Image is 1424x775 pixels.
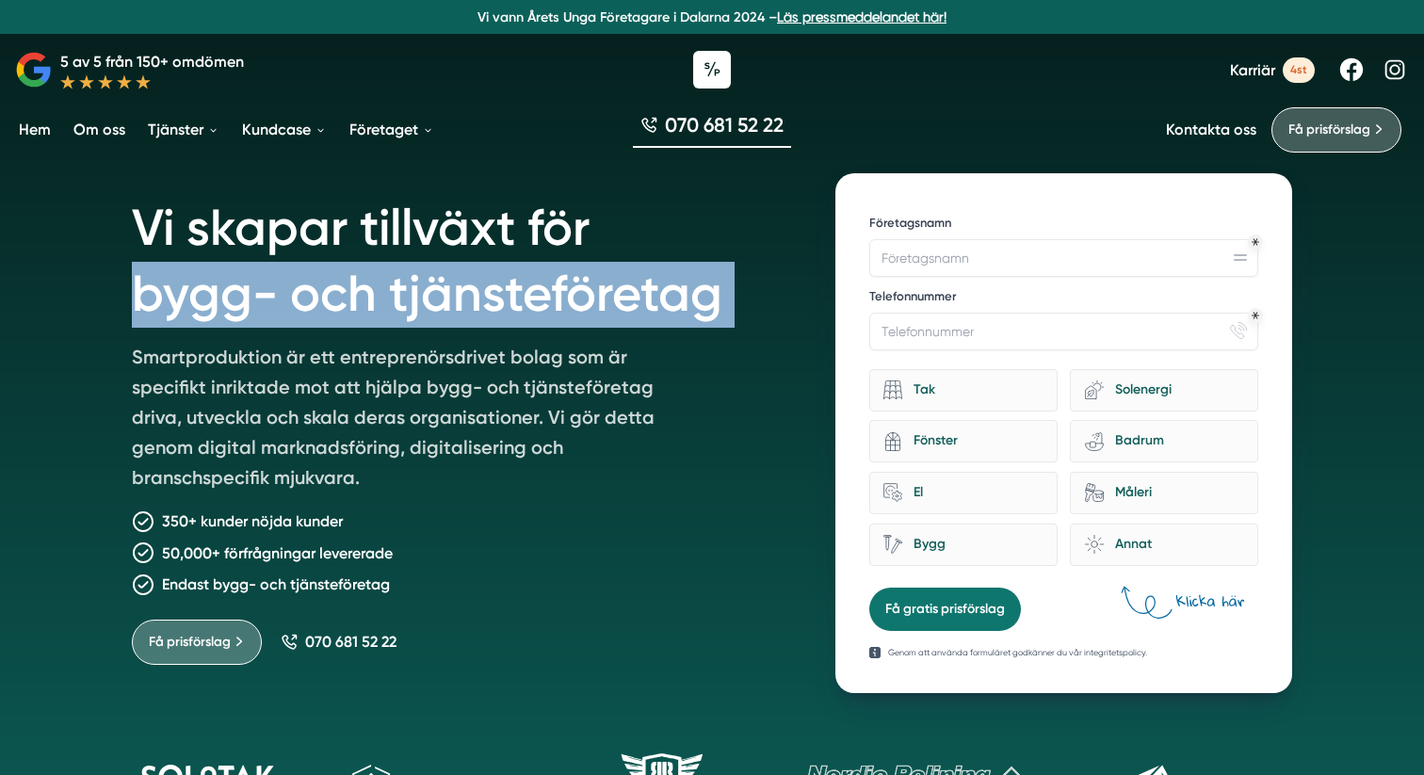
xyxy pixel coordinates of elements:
[70,105,129,153] a: Om oss
[777,9,947,24] a: Läs pressmeddelandet här!
[1252,238,1259,246] div: Obligatoriskt
[633,111,791,148] a: 070 681 52 22
[132,173,790,342] h1: Vi skapar tillväxt för bygg- och tjänsteföretag
[869,239,1258,277] input: Företagsnamn
[1230,57,1315,83] a: Karriär 4st
[132,620,262,665] a: Få prisförslag
[665,111,784,138] span: 070 681 52 22
[60,50,244,73] p: 5 av 5 från 150+ omdömen
[1166,121,1256,138] a: Kontakta oss
[346,105,438,153] a: Företaget
[1271,107,1401,153] a: Få prisförslag
[869,313,1258,350] input: Telefonnummer
[305,633,396,651] span: 070 681 52 22
[281,633,396,651] a: 070 681 52 22
[888,646,1147,659] p: Genom att använda formuläret godkänner du vår integritetspolicy.
[162,541,393,565] p: 50,000+ förfrågningar levererade
[1288,120,1370,140] span: Få prisförslag
[1252,312,1259,319] div: Obligatoriskt
[144,105,223,153] a: Tjänster
[238,105,331,153] a: Kundcase
[15,105,55,153] a: Hem
[162,573,390,596] p: Endast bygg- och tjänsteföretag
[149,632,231,653] span: Få prisförslag
[162,509,343,533] p: 350+ kunder nöjda kunder
[132,342,674,500] p: Smartproduktion är ett entreprenörsdrivet bolag som är specifikt inriktade mot att hjälpa bygg- o...
[1283,57,1315,83] span: 4st
[869,215,1258,235] label: Företagsnamn
[1230,61,1275,79] span: Karriär
[8,8,1416,26] p: Vi vann Årets Unga Företagare i Dalarna 2024 –
[869,588,1021,631] button: Få gratis prisförslag
[869,288,1258,309] label: Telefonnummer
